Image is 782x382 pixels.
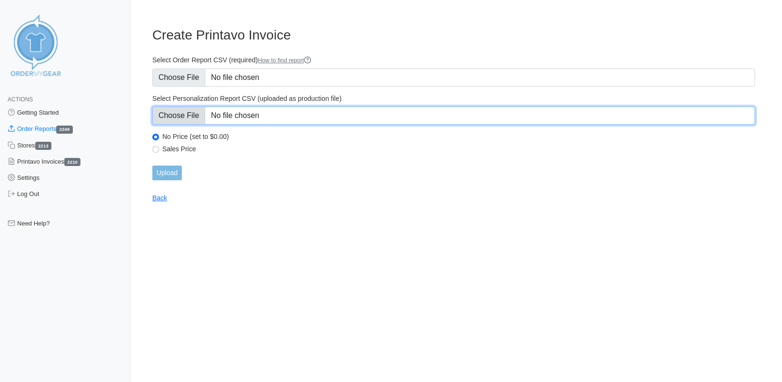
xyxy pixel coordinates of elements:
h3: Create Printavo Invoice [152,27,755,43]
span: Actions [8,96,33,103]
a: Back [152,194,167,202]
a: How to find report [258,57,312,64]
label: Select Order Report CSV (required) [152,56,755,65]
label: Sales Price [162,145,755,153]
span: 2210 [64,158,80,166]
label: No Price (set to $0.00) [162,132,755,141]
label: Select Personalization Report CSV (uploaded as production file) [152,94,755,103]
span: 2213 [35,142,51,150]
span: 2249 [56,126,72,134]
input: Upload [152,166,182,180]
